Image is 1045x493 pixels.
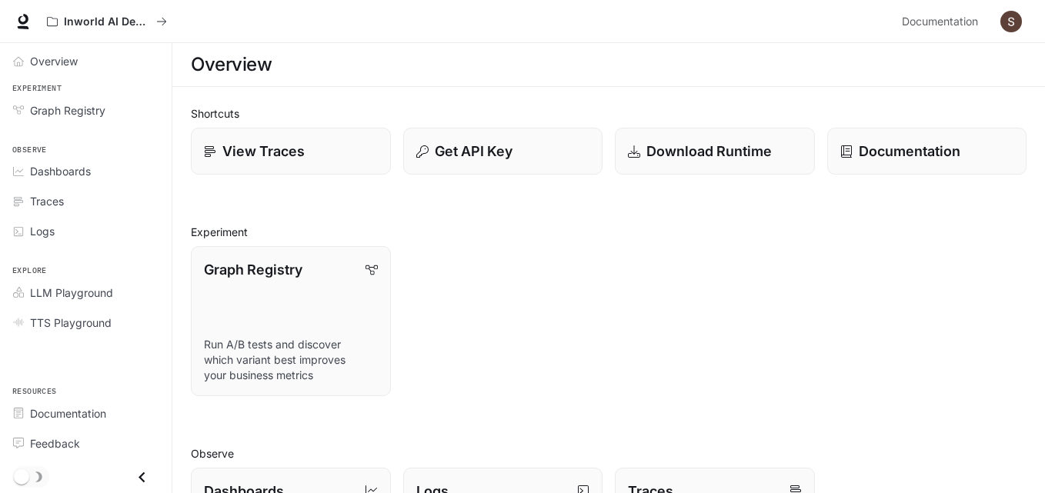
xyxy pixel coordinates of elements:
p: Get API Key [435,141,512,162]
span: Documentation [902,12,978,32]
span: Dashboards [30,163,91,179]
a: Feedback [6,430,165,457]
p: Inworld AI Demos [64,15,150,28]
span: Dark mode toggle [14,468,29,485]
a: Documentation [827,128,1027,175]
span: Graph Registry [30,102,105,118]
img: User avatar [1000,11,1022,32]
span: Feedback [30,435,80,451]
p: Download Runtime [646,141,772,162]
p: Run A/B tests and discover which variant best improves your business metrics [204,337,378,383]
span: Logs [30,223,55,239]
a: Logs [6,218,165,245]
h2: Experiment [191,224,1027,240]
span: Overview [30,53,78,69]
a: Graph Registry [6,97,165,124]
h2: Shortcuts [191,105,1027,122]
p: View Traces [222,141,305,162]
span: Traces [30,193,64,209]
button: All workspaces [40,6,174,37]
button: Close drawer [125,461,159,493]
a: Dashboards [6,158,165,185]
span: Documentation [30,405,106,421]
a: Traces [6,188,165,215]
a: TTS Playground [6,309,165,336]
a: Documentation [6,400,165,427]
p: Graph Registry [204,259,302,280]
span: TTS Playground [30,315,112,331]
a: View Traces [191,128,391,175]
a: Download Runtime [615,128,815,175]
a: Overview [6,48,165,75]
p: Documentation [859,141,960,162]
a: Documentation [896,6,990,37]
h2: Observe [191,445,1027,461]
a: LLM Playground [6,279,165,306]
span: LLM Playground [30,285,113,301]
a: Graph RegistryRun A/B tests and discover which variant best improves your business metrics [191,246,391,396]
h1: Overview [191,49,272,80]
button: User avatar [996,6,1027,37]
button: Get API Key [403,128,603,175]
